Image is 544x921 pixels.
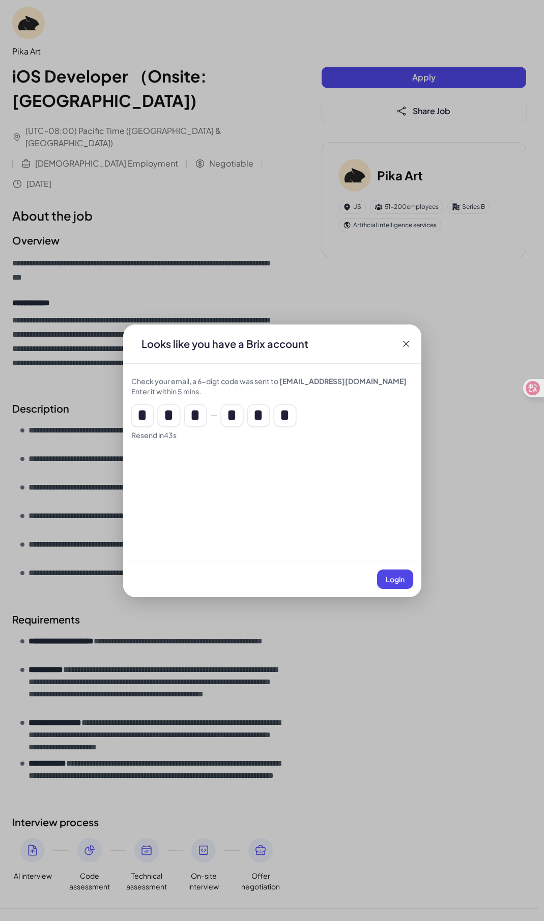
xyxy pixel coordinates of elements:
[131,430,413,440] div: Resend in 43 s
[133,337,317,351] div: Looks like you have a Brix account
[131,376,413,396] div: Check your email, a 6-digt code was sent to Enter it within 5 mins.
[279,376,407,386] span: [EMAIL_ADDRESS][DOMAIN_NAME]
[386,575,405,584] span: Login
[377,570,413,589] button: Login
